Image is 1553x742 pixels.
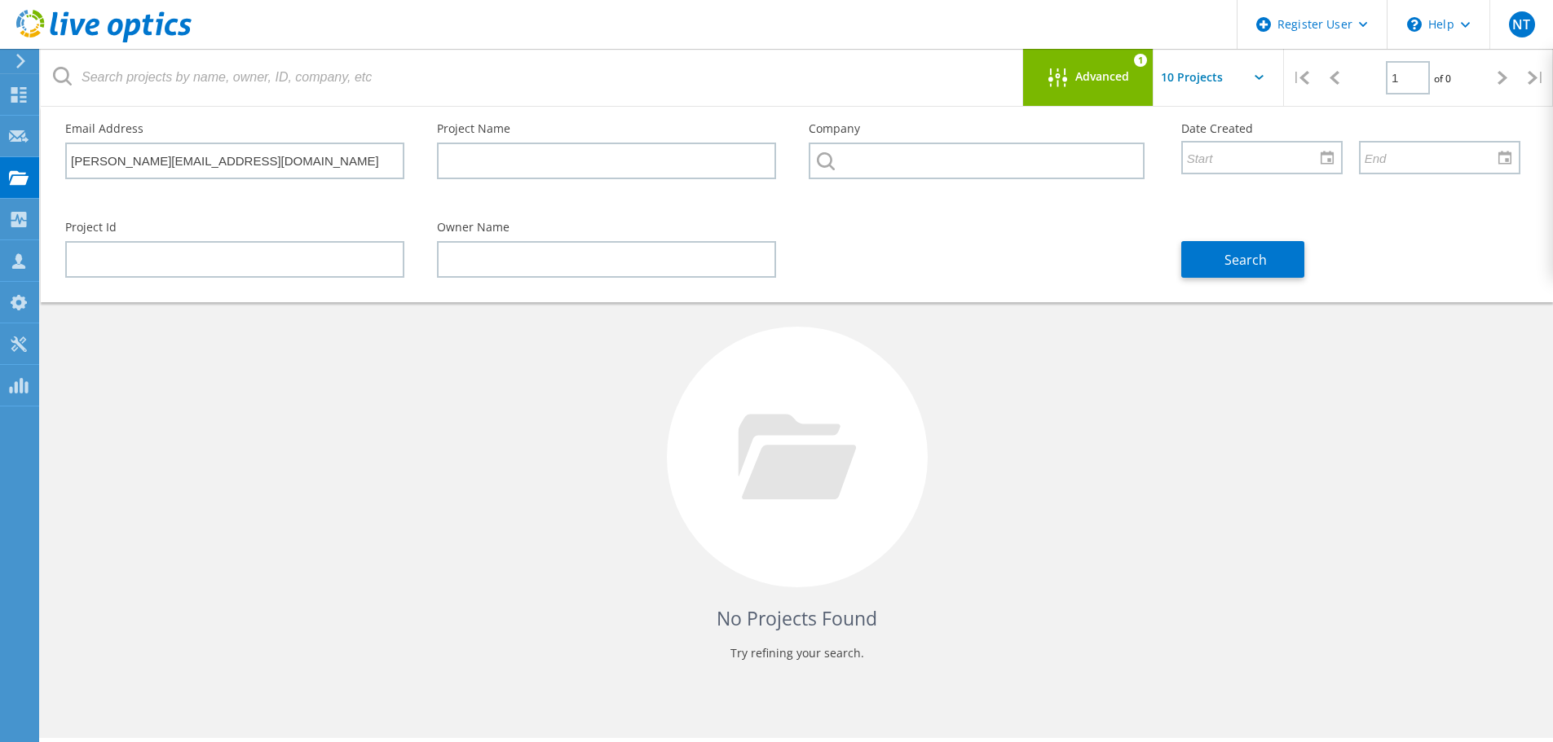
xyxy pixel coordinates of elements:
p: Try refining your search. [73,640,1520,666]
span: of 0 [1434,72,1451,86]
label: Email Address [65,123,404,134]
span: Search [1224,251,1267,269]
span: Advanced [1075,71,1129,82]
button: Search [1181,241,1304,278]
h4: No Projects Found [73,605,1520,632]
div: | [1520,49,1553,107]
input: End [1361,142,1507,173]
svg: \n [1407,17,1422,32]
input: Start [1183,142,1330,173]
span: NT [1512,18,1530,31]
div: | [1284,49,1317,107]
label: Owner Name [437,222,776,233]
label: Project Name [437,123,776,134]
label: Company [809,123,1148,134]
input: Search projects by name, owner, ID, company, etc [41,49,1024,106]
label: Project Id [65,222,404,233]
label: Date Created [1181,123,1520,134]
a: Live Optics Dashboard [16,34,192,46]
